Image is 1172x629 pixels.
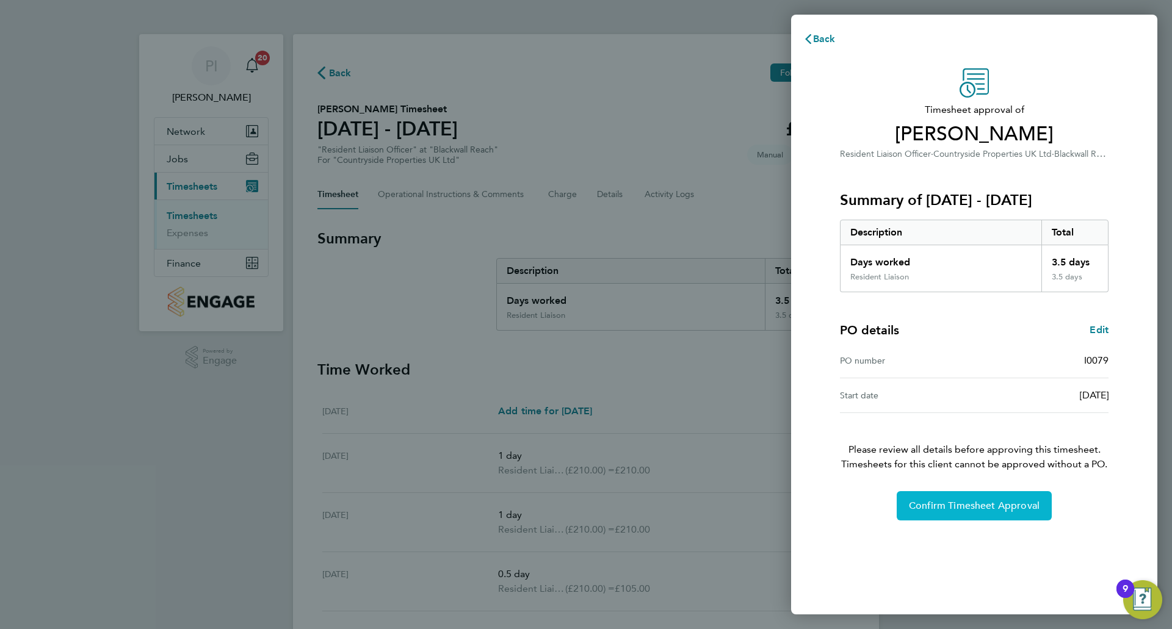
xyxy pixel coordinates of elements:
p: Please review all details before approving this timesheet. [825,413,1123,472]
div: Start date [840,388,974,403]
h4: PO details [840,322,899,339]
span: Confirm Timesheet Approval [909,500,1040,512]
div: Resident Liaison [850,272,909,282]
button: Back [791,27,848,51]
div: Days worked [841,245,1041,272]
span: I0079 [1084,354,1109,366]
span: Blackwall Reach [1054,148,1115,159]
div: Description [841,220,1041,245]
button: Open Resource Center, 9 new notifications [1123,580,1162,619]
div: PO number [840,353,974,368]
span: [PERSON_NAME] [840,122,1109,146]
span: Resident Liaison Officer [840,149,931,159]
div: Total [1041,220,1109,245]
span: · [931,149,933,159]
span: Timesheets for this client cannot be approved without a PO. [825,457,1123,472]
div: Summary of 25 - 31 Aug 2025 [840,220,1109,292]
span: Countryside Properties UK Ltd [933,149,1052,159]
a: Edit [1090,323,1109,337]
div: 3.5 days [1041,245,1109,272]
span: Edit [1090,324,1109,336]
div: [DATE] [974,388,1109,403]
div: 3.5 days [1041,272,1109,292]
div: 9 [1123,589,1128,605]
h3: Summary of [DATE] - [DATE] [840,190,1109,210]
span: Timesheet approval of [840,102,1109,117]
span: · [1052,149,1054,159]
span: Back [813,33,836,45]
button: Confirm Timesheet Approval [897,491,1052,520]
